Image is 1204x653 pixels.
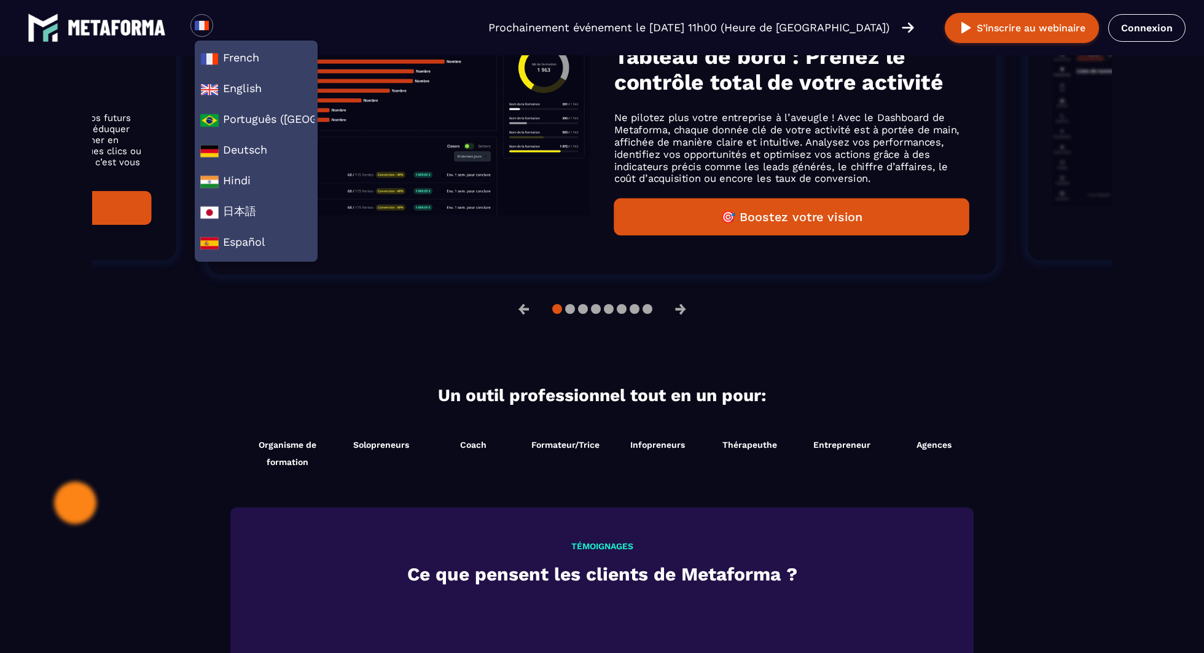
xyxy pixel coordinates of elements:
img: logo [68,20,166,36]
span: Agences [917,440,952,450]
button: 🎯 Boostez votre vision [614,198,969,236]
span: Organisme de formation [243,436,332,471]
span: Formateur/Trice [531,440,600,450]
h2: Ce que pensent les clients de Metaforma ? [264,560,940,588]
p: Prochainement événement le [DATE] 11h00 (Heure de [GEOGRAPHIC_DATA]) [488,19,889,36]
img: fr [194,18,209,33]
span: Coach [460,440,487,450]
h3: TÉMOIGNAGES [264,541,940,551]
a: Connexion [1108,14,1186,42]
img: arrow-right [902,21,914,34]
h3: Tableau de bord : Prenez le contrôle total de votre activité [614,44,969,95]
span: Entrepreneur [813,440,870,450]
span: Thérapeuthe [722,440,777,450]
img: logo [28,12,58,43]
span: Solopreneurs [353,440,409,450]
input: Search for option [224,20,233,35]
div: Search for option [213,14,243,41]
button: S’inscrire au webinaire [945,13,1099,43]
img: play [958,20,974,36]
img: gif [235,23,590,216]
button: → [665,294,697,324]
h2: Un outil professionnel tout en un pour: [233,385,971,405]
button: ← [508,294,540,324]
span: Infopreneurs [630,440,685,450]
p: Ne pilotez plus votre entreprise à l’aveugle ! Avec le Dashboard de Metaforma, chaque donnée clé ... [614,112,969,185]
